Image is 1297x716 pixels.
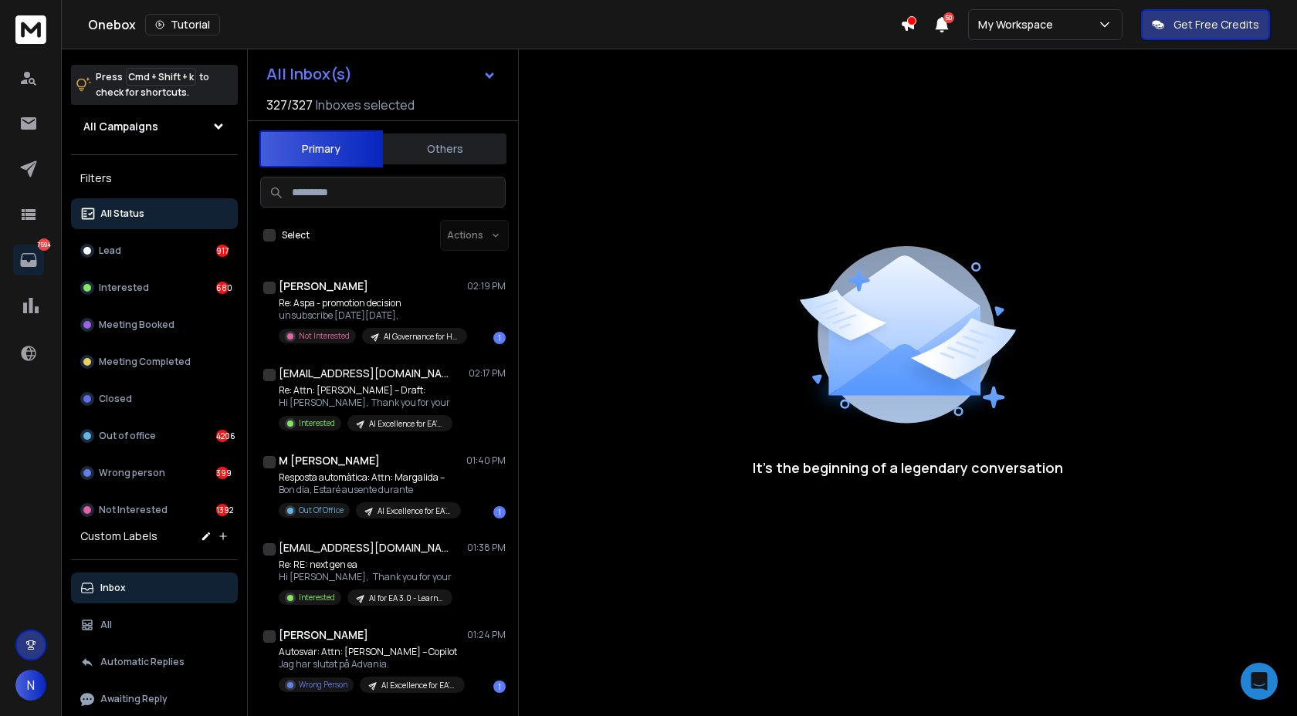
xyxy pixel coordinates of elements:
[71,420,238,451] button: Out of office4206
[99,504,168,516] p: Not Interested
[71,272,238,303] button: Interested680
[493,332,506,344] div: 1
[38,238,50,251] p: 7594
[383,132,506,166] button: Others
[254,59,509,89] button: All Inbox(s)
[71,198,238,229] button: All Status
[493,506,506,518] div: 1
[279,484,461,496] p: Bon dia, Estaré ausente durante
[467,542,506,554] p: 01:38 PM
[71,309,238,340] button: Meeting Booked
[943,12,954,23] span: 50
[100,619,112,631] p: All
[1141,9,1270,40] button: Get Free Credits
[71,572,238,603] button: Inbox
[369,418,443,430] p: AI Excellence for EA's - Keynotive
[71,610,238,640] button: All
[1241,663,1278,700] div: Open Intercom Messenger
[266,66,352,82] h1: All Inbox(s)
[299,505,344,516] p: Out Of Office
[299,679,347,691] p: Wrong Person
[15,670,46,701] button: N
[216,504,229,516] div: 1392
[71,495,238,525] button: Not Interested1392
[279,571,452,583] p: Hi [PERSON_NAME], Thank you for your
[266,96,313,114] span: 327 / 327
[71,346,238,377] button: Meeting Completed
[71,383,238,414] button: Closed
[71,458,238,488] button: Wrong person399
[299,592,335,603] p: Interested
[493,681,506,693] div: 1
[279,646,464,658] p: Autosvar: Attn: [PERSON_NAME] – Copilot
[99,356,191,368] p: Meeting Completed
[99,430,156,442] p: Out of office
[282,229,310,241] label: Select
[100,208,144,220] p: All Status
[259,130,383,167] button: Primary
[100,693,168,705] p: Awaiting Reply
[279,453,380,468] h1: M [PERSON_NAME]
[100,656,185,668] p: Automatic Replies
[378,505,452,517] p: AI Excellence for EA's - Keynotive
[467,629,506,641] p: 01:24 PM
[279,279,368,294] h1: [PERSON_NAME]
[99,282,149,294] p: Interested
[279,559,452,571] p: Re: RE: next gen ea
[279,297,464,309] p: Re: Aspa - promotion decision
[1173,17,1259,32] p: Get Free Credits
[80,529,157,544] h3: Custom Labels
[978,17,1059,32] p: My Workspace
[83,119,158,134] h1: All Campaigns
[279,658,464,670] p: Jag har slutat på Advania.
[145,14,220,35] button: Tutorial
[99,467,165,479] p: Wrong person
[381,680,455,691] p: AI Excellence for EA's - Keynotive
[71,684,238,714] button: Awaiting Reply
[71,111,238,142] button: All Campaigns
[469,367,506,380] p: 02:17 PM
[369,593,443,604] p: AI for EA 3.0 - Learnova
[466,454,506,467] p: 01:40 PM
[279,366,449,381] h1: [EMAIL_ADDRESS][DOMAIN_NAME]
[299,330,350,342] p: Not Interested
[279,627,368,643] h1: [PERSON_NAME]
[71,167,238,189] h3: Filters
[99,393,132,405] p: Closed
[467,280,506,292] p: 02:19 PM
[216,467,229,479] div: 399
[279,471,461,484] p: Resposta automàtica: Attn: Margalida –
[13,245,44,275] a: 7594
[100,582,126,594] p: Inbox
[96,69,209,100] p: Press to check for shortcuts.
[216,282,229,294] div: 680
[71,235,238,266] button: Lead917
[753,457,1063,478] p: It’s the beginning of a legendary conversation
[216,245,229,257] div: 917
[216,430,229,442] div: 4206
[126,68,196,86] span: Cmd + Shift + k
[99,319,174,331] p: Meeting Booked
[71,647,238,677] button: Automatic Replies
[99,245,121,257] p: Lead
[88,14,900,35] div: Onebox
[299,417,335,429] p: Interested
[279,384,452,397] p: Re: Attn: [PERSON_NAME] – Draft:
[279,540,449,556] h1: [EMAIL_ADDRESS][DOMAIN_NAME]
[279,309,464,322] p: unsubscribe [DATE][DATE],
[384,331,458,343] p: AI Governance for HR - Keynotive (Dedicated)
[316,96,415,114] h3: Inboxes selected
[279,397,452,409] p: Hi [PERSON_NAME], Thank you for your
